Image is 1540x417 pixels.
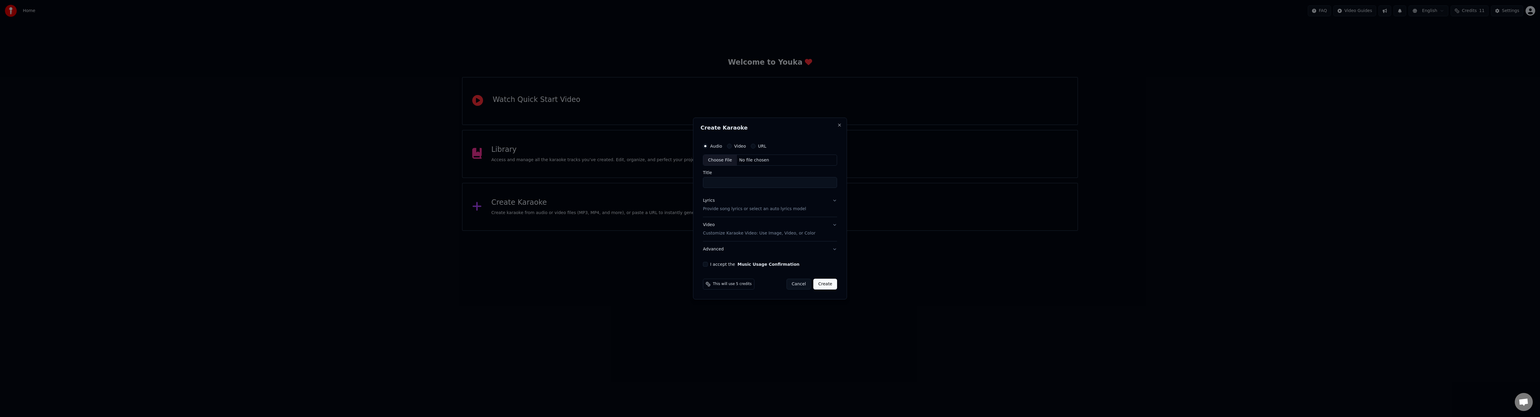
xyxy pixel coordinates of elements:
span: This will use 5 credits [713,282,752,287]
label: Audio [710,144,722,148]
label: I accept the [710,262,799,266]
h2: Create Karaoke [701,125,839,130]
div: No file chosen [737,157,772,163]
p: Provide song lyrics or select an auto lyrics model [703,206,806,212]
label: Title [703,171,837,175]
div: Lyrics [703,198,715,204]
label: Video [734,144,746,148]
button: VideoCustomize Karaoke Video: Use Image, Video, or Color [703,217,837,241]
label: URL [758,144,766,148]
button: Create [813,279,837,290]
div: Video [703,222,815,237]
button: Advanced [703,241,837,257]
button: Cancel [787,279,811,290]
p: Customize Karaoke Video: Use Image, Video, or Color [703,230,815,236]
button: I accept the [738,262,799,266]
div: Choose File [703,155,737,166]
button: LyricsProvide song lyrics or select an auto lyrics model [703,193,837,217]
